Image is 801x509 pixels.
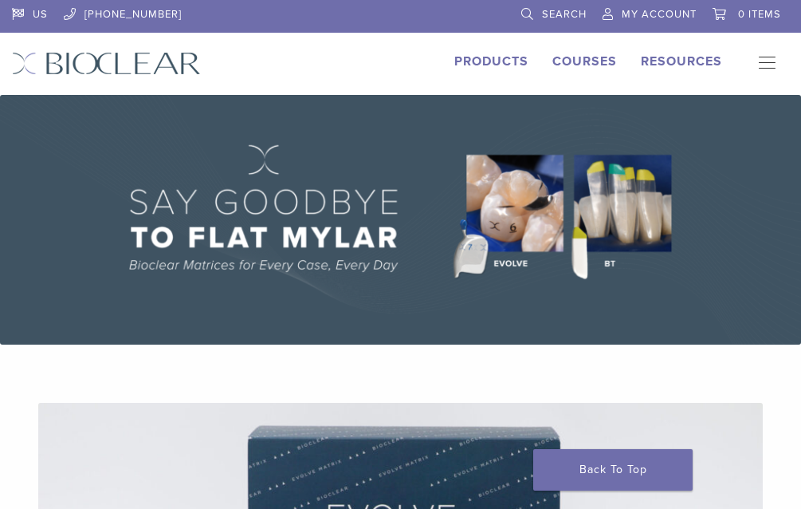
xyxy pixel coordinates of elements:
[552,53,617,69] a: Courses
[542,8,587,21] span: Search
[738,8,781,21] span: 0 items
[12,52,201,75] img: Bioclear
[746,52,789,76] nav: Primary Navigation
[622,8,697,21] span: My Account
[533,449,693,491] a: Back To Top
[454,53,528,69] a: Products
[641,53,722,69] a: Resources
